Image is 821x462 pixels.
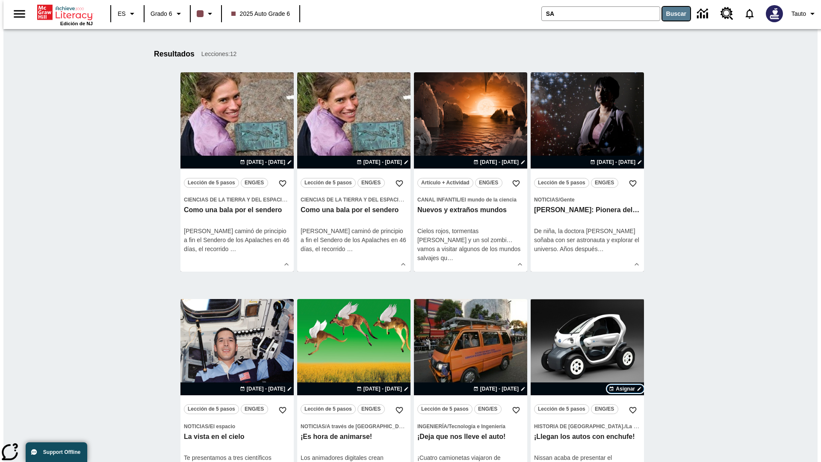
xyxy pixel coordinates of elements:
[626,423,740,429] span: La Primera Guerra Mundia y la Gran Depresión
[595,246,598,252] span: s
[625,176,641,191] button: Añadir a mis Favoritas
[180,72,294,272] div: lesson details
[595,178,614,187] span: ENG/ES
[715,2,738,25] a: Centro de recursos, Se abrirá en una pestaña nueva.
[210,423,235,429] span: El espacio
[361,405,381,414] span: ENG/ES
[184,206,290,215] h3: Como una bala por el sendero
[26,442,87,462] button: Support Offline
[788,6,821,21] button: Perfil/Configuración
[460,197,461,203] span: /
[591,178,618,188] button: ENG/ES
[534,227,641,254] div: De niña, la doctora [PERSON_NAME] soñaba con ser astronauta y explorar el universo. Años despué
[7,1,32,27] button: Abrir el menú lateral
[514,258,526,271] button: Ver más
[245,405,264,414] span: ENG/ES
[421,178,470,187] span: Artículo + Actividad
[301,432,407,441] h3: ¡Es hora de animarse!
[480,158,519,166] span: [DATE] - [DATE]
[692,2,715,26] a: Centro de información
[301,423,325,429] span: Noticias
[595,405,614,414] span: ENG/ES
[184,197,286,203] span: Ciencias de la Tierra y del Espacio
[534,206,641,215] h3: Mae Jemison: Pionera del espacio
[414,72,527,272] div: lesson details
[357,404,385,414] button: ENG/ES
[444,255,447,261] span: u
[475,178,502,188] button: ENG/ES
[588,158,644,166] button: 09 oct - 09 oct Elegir fechas
[363,385,402,393] span: [DATE] - [DATE]
[397,258,410,271] button: Ver más
[355,158,410,166] button: 09 oct - 09 oct Elegir fechas
[241,178,268,188] button: ENG/ES
[472,385,527,393] button: 13 oct - 13 oct Elegir fechas
[304,178,352,187] span: Lección de 5 pasos
[37,3,93,26] div: Portada
[421,405,469,414] span: Lección de 5 pasos
[327,423,410,429] span: A través de [GEOGRAPHIC_DATA]
[184,432,290,441] h3: La vista en el cielo
[301,422,407,431] span: Tema: Noticias/A través de Estados Unidos
[154,50,195,59] h1: Resultados
[301,227,407,254] div: [PERSON_NAME] caminó de principio a fin el Sendero de los Apalaches en 46 días, el recorrido
[114,6,141,21] button: Lenguaje: ES, Selecciona un idioma
[461,197,516,203] span: El mundo de la ciencia
[361,178,381,187] span: ENG/ES
[508,176,524,191] button: Añadir a mis Favoritas
[417,432,524,441] h3: ¡Deja que nos lleve el auto!
[301,404,356,414] button: Lección de 5 pasos
[247,158,285,166] span: [DATE] - [DATE]
[230,246,236,252] span: …
[417,195,524,204] span: Tema: Canal Infantil/El mundo de la ciencia
[738,3,761,25] a: Notificaciones
[447,255,453,261] span: …
[662,7,690,21] button: Buscar
[560,197,575,203] span: Gente
[630,258,643,271] button: Ver más
[325,423,326,429] span: /
[480,385,519,393] span: [DATE] - [DATE]
[275,176,290,191] button: Añadir a mis Favoritas
[607,385,644,393] button: Asignar Elegir fechas
[597,158,635,166] span: [DATE] - [DATE]
[478,405,497,414] span: ENG/ES
[301,197,402,203] span: Ciencias de la Tierra y del Espacio
[472,158,527,166] button: 24 ago - 24 ago Elegir fechas
[238,385,294,393] button: 10 oct - 10 oct Elegir fechas
[188,405,235,414] span: Lección de 5 pasos
[417,404,473,414] button: Lección de 5 pasos
[417,422,524,431] span: Tema: Ingeniería/Tecnología e Ingeniería
[60,21,93,26] span: Edición de NJ
[392,176,407,191] button: Añadir a mis Favoritas
[417,227,524,263] div: Cielos rojos, tormentas [PERSON_NAME] y un sol zombi… vamos a visitar algunos de los mundos salva...
[208,423,210,429] span: /
[447,423,449,429] span: /
[184,178,239,188] button: Lección de 5 pasos
[392,403,407,418] button: Añadir a mis Favoritas
[184,227,290,254] div: [PERSON_NAME] caminó de principio a fin el Sendero de los Apalaches en 46 días, el recorrido
[508,403,524,418] button: Añadir a mis Favoritas
[231,9,290,18] span: 2025 Auto Grade 6
[301,178,356,188] button: Lección de 5 pasos
[363,158,402,166] span: [DATE] - [DATE]
[43,449,80,455] span: Support Offline
[625,403,641,418] button: Añadir a mis Favoritas
[761,3,788,25] button: Escoja un nuevo avatar
[591,404,618,414] button: ENG/ES
[347,246,353,252] span: …
[151,9,172,18] span: Grado 6
[534,404,589,414] button: Lección de 5 pasos
[304,405,352,414] span: Lección de 5 pasos
[417,423,447,429] span: Ingeniería
[37,4,93,21] a: Portada
[417,206,524,215] h3: Nuevos y extraños mundos
[417,197,460,203] span: Canal Infantil
[558,197,560,203] span: /
[275,403,290,418] button: Añadir a mis Favoritas
[118,9,126,18] span: ES
[417,178,473,188] button: Artículo + Actividad
[598,246,604,252] span: …
[301,195,407,204] span: Tema: Ciencias de la Tierra y del Espacio/La dinámica de la estructura terrestre
[766,5,783,22] img: Avatar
